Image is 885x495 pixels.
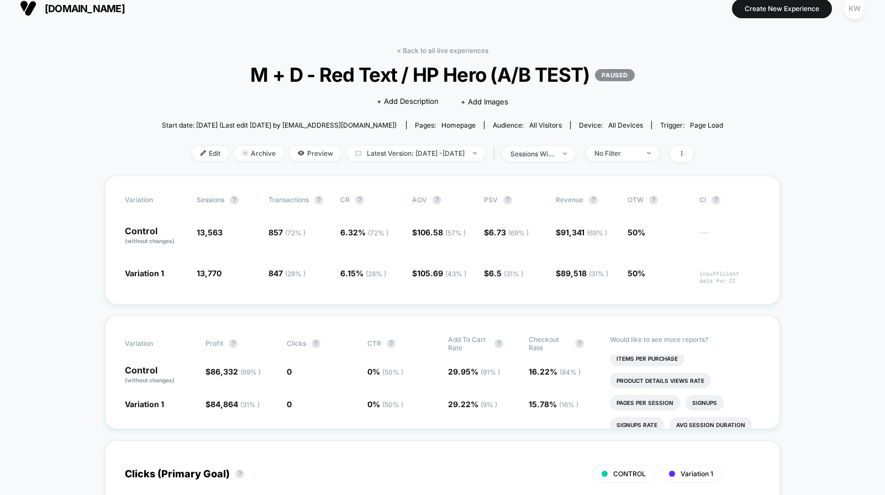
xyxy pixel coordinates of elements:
span: Latest Version: [DATE] - [DATE] [347,146,485,161]
button: ? [575,339,584,348]
div: Pages: [415,121,476,129]
span: 89,518 [561,268,608,278]
button: ? [229,339,238,348]
span: 16.22 % [529,367,581,376]
span: ( 9 % ) [481,401,497,409]
span: Device: [570,121,651,129]
span: Variation [125,335,186,352]
span: 15.78 % [529,399,578,409]
button: ? [230,196,239,204]
span: (without changes) [125,377,175,383]
button: ? [312,339,320,348]
span: 29.22 % [448,399,497,409]
span: OTW [628,196,688,204]
li: Signups Rate [610,417,664,433]
img: end [563,152,567,155]
span: 84,864 [210,399,260,409]
p: Control [125,366,194,385]
span: 86,332 [210,367,261,376]
span: 106.58 [417,228,466,237]
p: Would like to see more reports? [610,335,761,344]
span: (without changes) [125,238,175,244]
span: homepage [441,121,476,129]
span: Add To Cart Rate [448,335,489,352]
img: edit [201,150,206,156]
span: 50% [628,268,645,278]
span: ( 69 % ) [240,368,261,376]
p: Control [125,227,186,245]
li: Items Per Purchase [610,351,684,366]
span: Variation 1 [681,470,713,478]
span: 0 [287,367,292,376]
span: ( 16 % ) [559,401,578,409]
span: ( 43 % ) [445,270,466,278]
span: + Add Images [461,97,508,106]
span: [DOMAIN_NAME] [45,3,125,14]
span: ( 31 % ) [240,401,260,409]
span: 13,770 [197,268,222,278]
span: Edit [192,146,229,161]
span: $ [412,228,466,237]
button: ? [433,196,441,204]
span: Clicks [287,339,306,347]
button: ? [712,196,720,204]
img: end [243,150,248,156]
span: Sessions [197,196,224,204]
span: CTR [367,339,381,347]
span: ( 72 % ) [285,229,305,237]
span: $ [484,228,529,237]
button: ? [314,196,323,204]
span: ( 50 % ) [382,401,403,409]
a: < Back to all live experiences [397,46,488,55]
img: end [473,152,477,154]
button: ? [387,339,396,348]
span: Insufficient data for CI [699,270,760,285]
span: 0 % [367,367,403,376]
span: $ [556,268,608,278]
span: PSV [484,196,498,204]
button: ? [589,196,598,204]
span: Preview [289,146,341,161]
span: ( 57 % ) [445,229,466,237]
span: ( 31 % ) [504,270,523,278]
div: No Filter [594,149,639,157]
span: 6.73 [489,228,529,237]
span: 91,341 [561,228,607,237]
span: 50% [628,228,645,237]
span: Start date: [DATE] (Last edit [DATE] by [EMAIL_ADDRESS][DOMAIN_NAME]) [162,121,397,129]
span: 29.95 % [448,367,500,376]
span: 6.32 % [340,228,388,237]
span: Variation 1 [125,399,164,409]
span: 857 [268,228,305,237]
span: CONTROL [613,470,646,478]
span: all devices [608,121,643,129]
span: ( 28 % ) [285,270,305,278]
span: AOV [412,196,427,204]
button: ? [503,196,512,204]
p: PAUSED [595,69,634,81]
img: calendar [355,150,361,156]
span: All Visitors [529,121,562,129]
span: CI [699,196,760,204]
span: Profit [206,339,223,347]
span: $ [206,367,261,376]
span: 13,563 [197,228,223,237]
span: Variation 1 [125,268,164,278]
span: 0 % [367,399,403,409]
button: ? [649,196,658,204]
span: ( 91 % ) [481,368,500,376]
button: ? [235,470,244,478]
div: Audience: [493,121,562,129]
span: --- [699,229,760,245]
span: Page Load [690,121,723,129]
span: ( 69 % ) [587,229,607,237]
span: 0 [287,399,292,409]
span: Transactions [268,196,309,204]
span: $ [412,268,466,278]
span: $ [556,228,607,237]
span: ( 84 % ) [560,368,581,376]
span: Checkout Rate [529,335,570,352]
span: 6.15 % [340,268,386,278]
button: ? [355,196,364,204]
li: Pages Per Session [610,395,680,410]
